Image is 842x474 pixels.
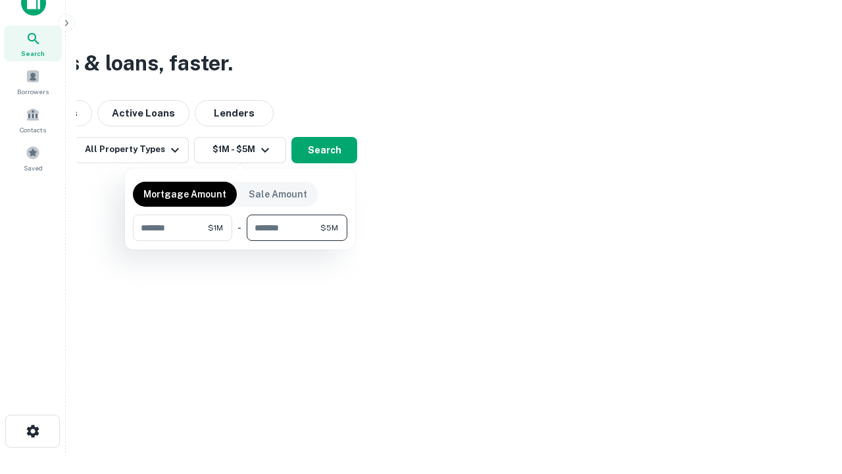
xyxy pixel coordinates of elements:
[249,187,307,201] p: Sale Amount
[208,222,223,234] span: $1M
[143,187,226,201] p: Mortgage Amount
[320,222,338,234] span: $5M
[237,215,241,241] div: -
[776,369,842,432] iframe: Chat Widget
